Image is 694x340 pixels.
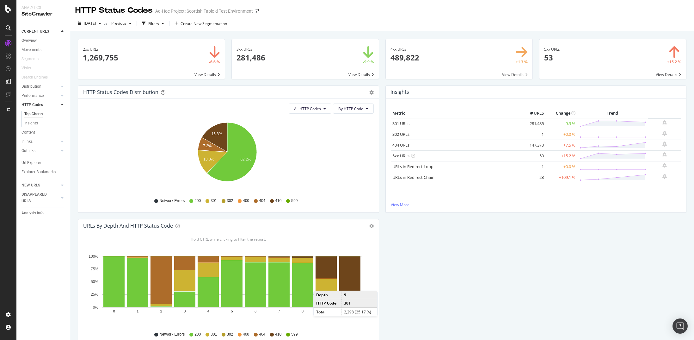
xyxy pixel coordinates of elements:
[137,310,138,313] text: 1
[139,18,167,28] button: Filters
[21,28,49,35] div: CURRENT URLS
[314,299,342,308] td: HTTP Code
[83,252,372,326] div: A chart.
[520,118,545,129] td: 281,485
[194,332,201,337] span: 200
[21,182,40,189] div: NEW URLS
[21,92,44,99] div: Performance
[673,318,688,334] div: Open Intercom Messenger
[243,332,249,337] span: 400
[211,332,217,337] span: 301
[392,131,409,137] a: 302 URLs
[21,28,59,35] a: CURRENT URLS
[314,308,342,316] td: Total
[75,5,153,16] div: HTTP Status Codes
[91,280,98,284] text: 50%
[520,129,545,140] td: 1
[93,305,99,310] text: 0%
[160,310,162,313] text: 2
[392,164,433,169] a: URLs in Redirect Loop
[211,198,217,204] span: 301
[181,21,227,26] span: Create New Segmentation
[333,104,374,114] button: By HTTP Code
[21,5,65,10] div: Analytics
[291,332,298,337] span: 599
[91,267,98,271] text: 75%
[172,18,230,28] button: Create New Segmentation
[159,198,185,204] span: Network Errors
[227,332,233,337] span: 302
[21,65,31,72] div: Visits
[21,160,65,166] a: Url Explorer
[21,37,37,44] div: Overview
[294,106,321,111] span: All HTTP Codes
[662,142,667,147] div: bell-plus
[520,172,545,183] td: 23
[341,291,377,299] td: 9
[83,119,372,192] svg: A chart.
[369,224,374,228] div: gear
[259,198,265,204] span: 404
[21,74,48,81] div: Search Engines
[109,21,126,26] span: Previous
[392,121,409,126] a: 301 URLs
[662,131,667,136] div: bell-plus
[21,83,59,90] a: Distribution
[21,138,59,145] a: Inlinks
[545,118,577,129] td: -9.9 %
[155,8,253,14] div: Ad-Hoc Project: Scottish Tabloid Test Environment
[338,106,363,111] span: By HTTP Code
[240,157,251,162] text: 62.2%
[21,191,53,205] div: DISAPPEARED URLS
[109,18,134,28] button: Previous
[91,293,98,297] text: 25%
[83,223,173,229] div: URLs by Depth and HTTP Status Code
[662,152,667,157] div: bell-plus
[212,132,222,136] text: 16.8%
[21,169,56,175] div: Explorer Bookmarks
[391,109,520,118] th: Metric
[148,21,159,26] div: Filters
[231,310,233,313] text: 5
[662,120,667,125] div: bell-plus
[24,120,65,127] a: Insights
[21,74,54,81] a: Search Engines
[392,153,409,159] a: 5xx URLs
[392,142,409,148] a: 404 URLs
[21,129,65,136] a: Content
[520,161,545,172] td: 1
[207,310,209,313] text: 4
[194,198,201,204] span: 200
[341,308,377,316] td: 2,298 (25.17 %)
[545,172,577,183] td: +109.1 %
[545,150,577,161] td: +15.2 %
[21,191,59,205] a: DISAPPEARED URLS
[255,9,259,13] div: arrow-right-arrow-left
[21,102,43,108] div: HTTP Codes
[21,129,35,136] div: Content
[21,148,59,154] a: Outlinks
[369,90,374,95] div: gear
[21,160,41,166] div: Url Explorer
[255,310,256,313] text: 6
[89,254,98,259] text: 100%
[545,161,577,172] td: +0.0 %
[275,332,281,337] span: 410
[278,310,280,313] text: 7
[21,182,59,189] a: NEW URLS
[314,291,342,299] td: Depth
[391,202,681,207] a: View More
[392,174,434,180] a: URLs in Redirect Chain
[21,47,65,53] a: Movements
[203,157,214,161] text: 13.8%
[21,210,44,217] div: Analysis Info
[21,138,33,145] div: Inlinks
[21,56,45,62] a: Segments
[21,102,59,108] a: HTTP Codes
[390,88,409,96] h4: Insights
[84,21,96,26] span: 2025 Aug. 26th
[184,310,186,313] text: 3
[159,332,185,337] span: Network Errors
[243,198,249,204] span: 400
